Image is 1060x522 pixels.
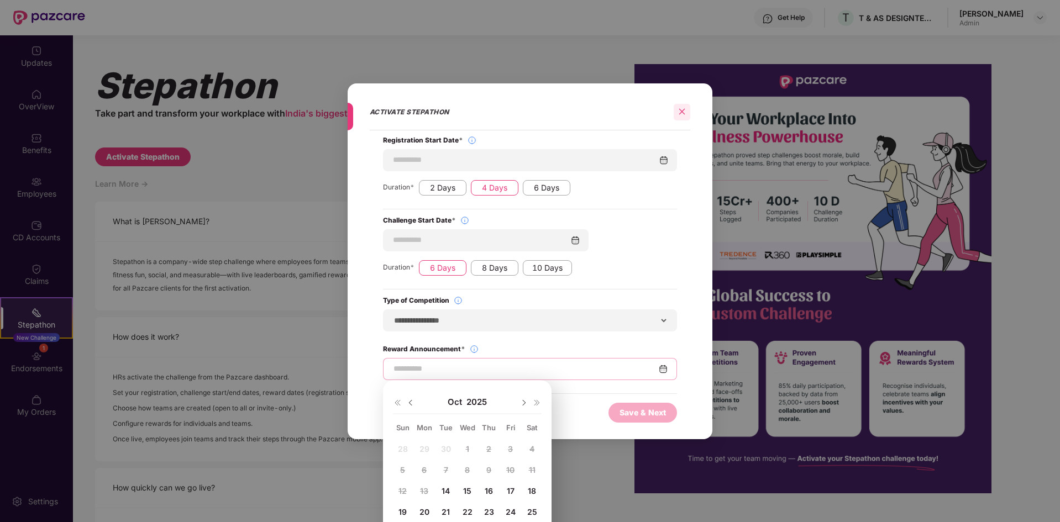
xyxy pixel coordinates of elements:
[519,398,528,407] img: svg+xml;base64,PHN2ZyBpZD0iRHJvcGRvd24tMzJ4MzIiIHhtbG5zPSJodHRwOi8vd3d3LnczLm9yZy8yMDAwL3N2ZyIgd2...
[527,507,537,516] span: 25
[485,486,493,495] span: 16
[370,94,664,130] div: activate stepathon
[463,486,471,495] span: 15
[436,423,455,433] div: Tue
[383,345,465,354] span: Reward Announcement
[470,345,479,354] img: svg+xml;base64,PHN2ZyBpZD0iSW5mb18tXzMyeDMyIiBkYXRhLW5hbWU9IkluZm8gLSAzMngzMiIgeG1sbnM9Imh0dHA6Ly...
[523,180,570,196] div: 6 Days
[659,365,668,373] img: svg+xml;base64,PHN2ZyBpZD0iQ2FsZW5kYXItMzJ4MzIiIHhtbG5zPSJodHRwOi8vd3d3LnczLm9yZy8yMDAwL3N2ZyIgd2...
[406,398,415,407] img: svg+xml;base64,PHN2ZyBpZD0iRHJvcGRvd24tMzJ4MzIiIHhtbG5zPSJodHRwOi8vd3d3LnczLm9yZy8yMDAwL3N2ZyIgd2...
[678,108,686,115] span: close
[471,260,518,276] div: 8 Days
[419,180,466,196] div: 2 Days
[442,507,450,516] span: 21
[468,136,476,145] img: svg+xml;base64,PHN2ZyBpZD0iSW5mb18tXzMyeDMyIiBkYXRhLW5hbWU9IkluZm8gLSAzMngzMiIgeG1sbnM9Imh0dHA6Ly...
[442,486,450,495] span: 14
[454,296,463,305] img: svg+xml;base64,PHN2ZyBpZD0iSW5mb18tXzMyeDMyIiBkYXRhLW5hbWU9IkluZm8gLSAzMngzMiIgeG1sbnM9Imh0dHA6Ly...
[393,423,412,433] div: Sun
[522,423,542,433] div: Sat
[383,263,414,276] span: Duration
[533,398,542,407] img: svg+xml;base64,PHN2ZyB4bWxucz0iaHR0cDovL3d3dy53My5vcmcvMjAwMC9zdmciIHdpZHRoPSIxNiIgaGVpZ2h0PSIxNi...
[419,260,466,276] div: 6 Days
[528,486,536,495] span: 18
[507,486,515,495] span: 17
[460,216,469,225] img: svg+xml;base64,PHN2ZyBpZD0iSW5mb18tXzMyeDMyIiBkYXRhLW5hbWU9IkluZm8gLSAzMngzMiIgeG1sbnM9Imh0dHA6Ly...
[398,507,407,516] span: 19
[466,397,487,408] span: 2025
[463,507,473,516] span: 22
[448,397,466,408] span: Oct
[383,296,449,305] span: Type of Competition
[571,236,580,245] img: svg+xml;base64,PHN2ZyBpZD0iQ2FsZW5kYXItMzJ4MzIiIHhtbG5zPSJodHRwOi8vd3d3LnczLm9yZy8yMDAwL3N2ZyIgd2...
[419,507,429,516] span: 20
[659,156,668,165] img: svg+xml;base64,PHN2ZyBpZD0iQ2FsZW5kYXItMzJ4MzIiIHhtbG5zPSJodHRwOi8vd3d3LnczLm9yZy8yMDAwL3N2ZyIgd2...
[501,423,520,433] div: Fri
[383,216,456,225] span: Challenge Start Date
[484,507,494,516] span: 23
[383,136,463,145] span: Registration Start Date
[471,180,518,196] div: 4 Days
[506,507,516,516] span: 24
[393,398,402,407] img: svg+xml;base64,PHN2ZyB4bWxucz0iaHR0cDovL3d3dy53My5vcmcvMjAwMC9zdmciIHdpZHRoPSIxNiIgaGVpZ2h0PSIxNi...
[620,407,666,419] div: Save & Next
[523,260,572,276] div: 10 Days
[414,423,434,433] div: Mon
[479,423,498,433] div: Thu
[383,183,414,196] span: Duration
[458,423,477,433] div: Wed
